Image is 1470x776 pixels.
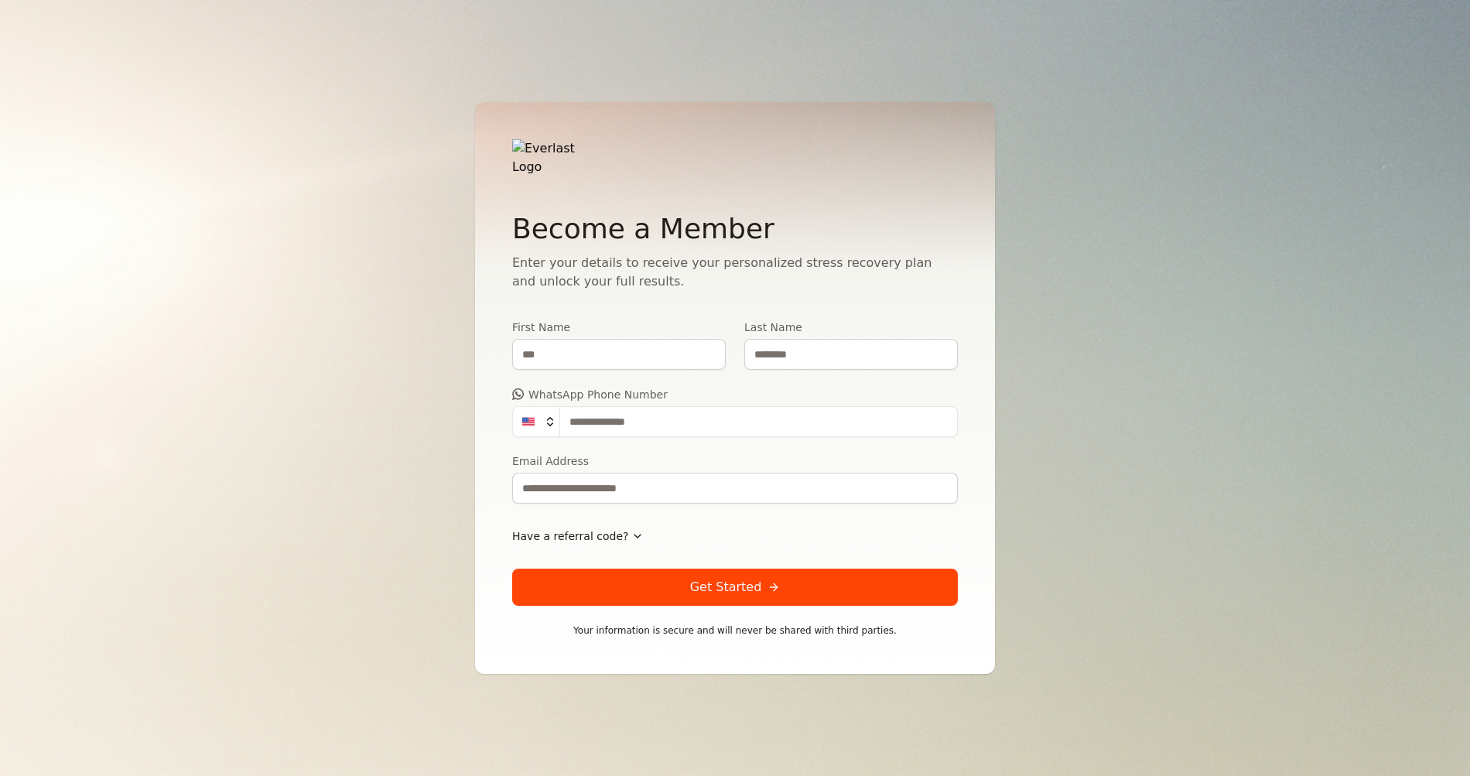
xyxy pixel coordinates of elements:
[512,254,958,291] p: Enter your details to receive your personalized stress recovery plan and unlock your full results.
[512,624,958,637] p: Your information is secure and will never be shared with third parties.
[512,522,644,550] button: Have a referral code?
[512,139,597,176] img: Everlast Logo
[512,456,958,467] label: Email Address
[512,528,628,544] span: Have a referral code?
[744,322,958,333] label: Last Name
[690,578,781,597] div: Get Started
[512,569,958,606] button: Get Started
[512,322,726,333] label: First Name
[512,214,958,244] h2: Become a Member
[512,388,958,400] label: WhatsApp Phone Number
